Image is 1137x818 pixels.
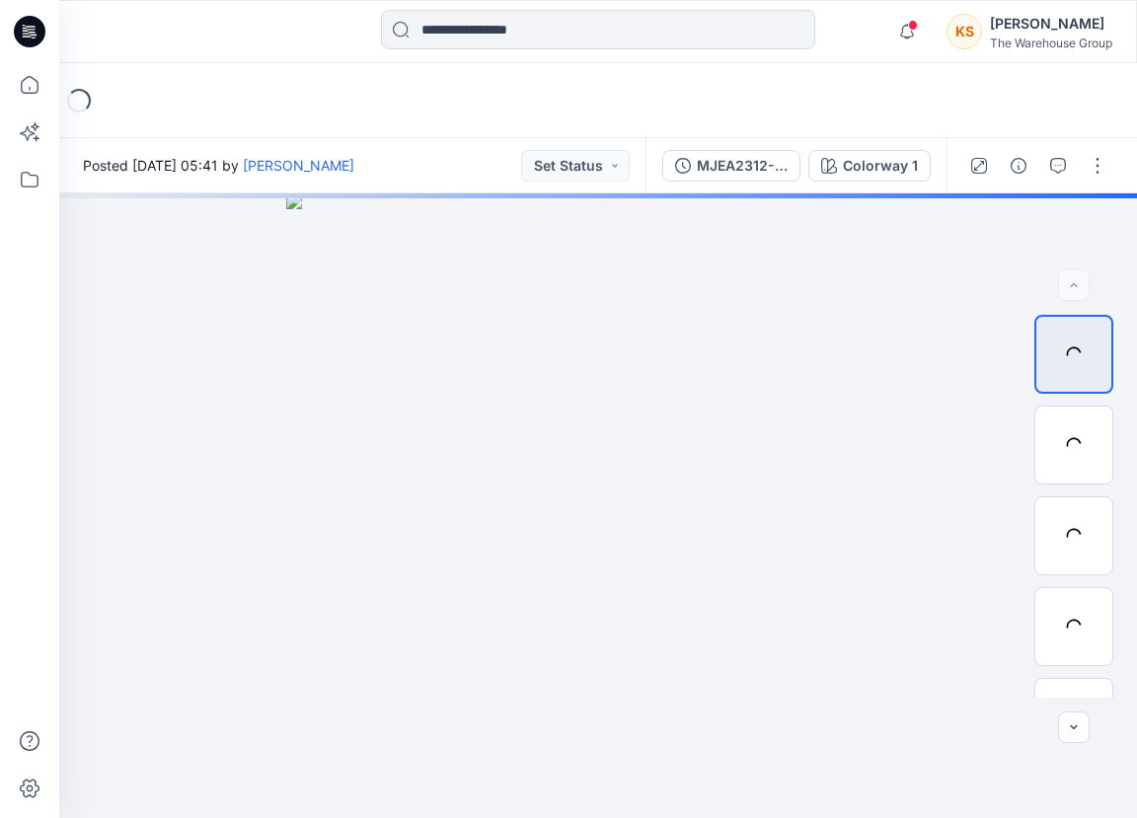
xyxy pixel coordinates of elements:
[947,14,982,49] div: KS
[243,157,354,174] a: [PERSON_NAME]
[843,155,918,177] div: Colorway 1
[808,150,931,182] button: Colorway 1
[83,155,354,176] span: Posted [DATE] 05:41 by
[662,150,800,182] button: MJEA2312-000112-[PERSON_NAME] HHM SLIM 77 - 107
[697,155,788,177] div: MJEA2312-000112-[PERSON_NAME] HHM SLIM 77 - 107
[1003,150,1034,182] button: Details
[286,193,911,818] img: eyJhbGciOiJIUzI1NiIsImtpZCI6IjAiLCJzbHQiOiJzZXMiLCJ0eXAiOiJKV1QifQ.eyJkYXRhIjp7InR5cGUiOiJzdG9yYW...
[990,12,1112,36] div: [PERSON_NAME]
[990,36,1112,50] div: The Warehouse Group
